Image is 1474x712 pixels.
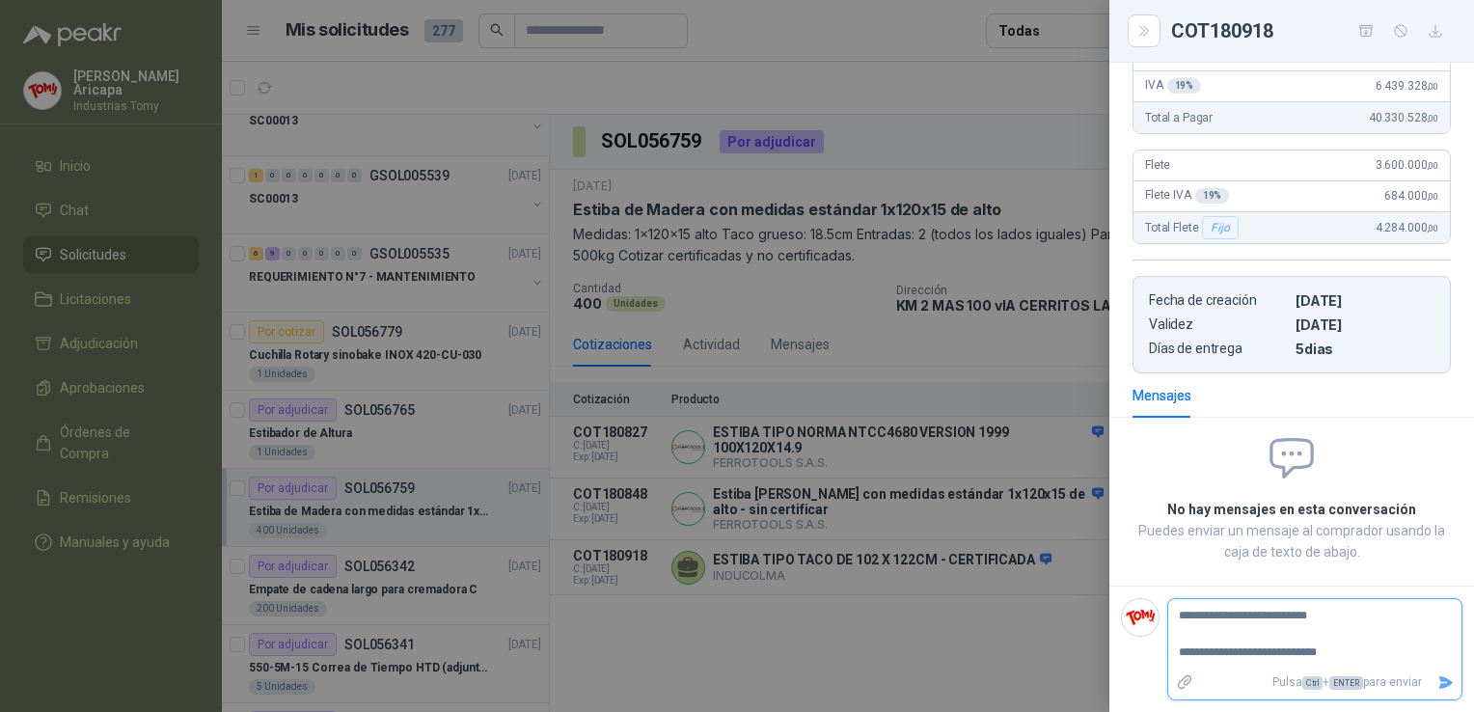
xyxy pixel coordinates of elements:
div: Mensajes [1133,385,1191,406]
span: Ctrl [1302,676,1323,690]
span: IVA [1145,78,1201,94]
span: ,00 [1427,81,1438,92]
p: Validez [1149,316,1288,333]
span: Flete IVA [1145,188,1229,204]
span: Total Flete [1145,216,1242,239]
h2: No hay mensajes en esta conversación [1133,499,1451,520]
div: Fijo [1202,216,1238,239]
p: [DATE] [1296,316,1434,333]
p: Fecha de creación [1149,292,1288,309]
div: COT180918 [1171,15,1451,46]
p: [DATE] [1296,292,1434,309]
span: ENTER [1329,676,1363,690]
div: 19 % [1167,78,1202,94]
div: 19 % [1195,188,1230,204]
label: Adjuntar archivos [1168,666,1201,699]
p: 5 dias [1296,341,1434,357]
span: ,00 [1427,113,1438,123]
span: Total a Pagar [1145,111,1213,124]
span: 40.330.528 [1369,111,1438,124]
span: 4.284.000 [1376,221,1438,234]
p: Pulsa + para enviar [1201,666,1431,699]
span: ,00 [1427,223,1438,233]
span: 6.439.328 [1376,79,1438,93]
p: Puedes enviar un mensaje al comprador usando la caja de texto de abajo. [1133,520,1451,562]
span: ,00 [1427,191,1438,202]
span: 3.600.000 [1376,158,1438,172]
p: Días de entrega [1149,341,1288,357]
span: Flete [1145,158,1170,172]
img: Company Logo [1122,599,1159,636]
span: ,00 [1427,160,1438,171]
button: Close [1133,19,1156,42]
button: Enviar [1430,666,1461,699]
span: 684.000 [1384,189,1438,203]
